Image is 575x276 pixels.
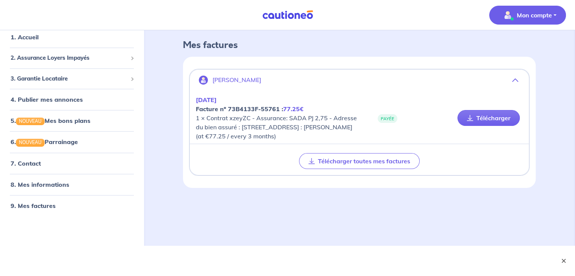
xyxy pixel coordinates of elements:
[3,92,141,107] div: 4. Publier mes annonces
[11,160,41,167] a: 7. Contact
[3,71,141,86] div: 3. Garantie Locataire
[299,153,420,169] button: Télécharger toutes mes factures
[11,138,78,146] a: 6.NOUVEAUParrainage
[378,114,397,123] span: PAYÉE
[3,156,141,171] div: 7. Contact
[457,110,520,126] a: Télécharger
[11,74,127,83] span: 3. Garantie Locataire
[11,202,56,209] a: 9. Mes factures
[517,11,552,20] p: Mon compte
[11,181,69,188] a: 8. Mes informations
[283,105,304,113] em: 77.25€
[11,96,83,103] a: 4. Publier mes annonces
[212,76,261,84] p: [PERSON_NAME]
[183,40,536,51] h4: Mes factures
[196,95,359,141] p: 1 × Contrat xzeyZC - Assurance: SADA PJ 2,75 - Adresse du bien assuré : [STREET_ADDRESS] : [PERSO...
[3,113,141,128] div: 5.NOUVEAUMes bons plans
[489,6,566,25] button: illu_account_valid_menu.svgMon compte
[259,10,316,20] img: Cautioneo
[11,33,39,41] a: 1. Accueil
[199,76,208,85] img: illu_account.svg
[11,117,90,124] a: 5.NOUVEAUMes bons plans
[3,29,141,45] div: 1. Accueil
[502,9,514,21] img: illu_account_valid_menu.svg
[3,51,141,65] div: 2. Assurance Loyers Impayés
[559,256,568,265] button: ×
[11,54,127,62] span: 2. Assurance Loyers Impayés
[190,71,529,89] button: [PERSON_NAME]
[3,177,141,192] div: 8. Mes informations
[196,105,304,113] strong: Facture nº 73B4133F-55761 :
[3,134,141,149] div: 6.NOUVEAUParrainage
[3,198,141,213] div: 9. Mes factures
[196,96,217,104] em: [DATE]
